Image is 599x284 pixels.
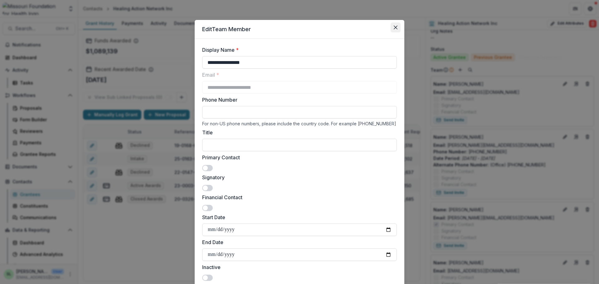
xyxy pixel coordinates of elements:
[202,129,393,136] label: Title
[202,46,393,54] label: Display Name
[202,263,393,271] label: Inactive
[202,154,393,161] label: Primary Contact
[202,96,393,103] label: Phone Number
[202,121,397,126] div: For non-US phone numbers, please include the country code. For example [PHONE_NUMBER]
[202,238,393,246] label: End Date
[391,22,401,32] button: Close
[195,20,404,39] header: Edit Team Member
[202,194,393,201] label: Financial Contact
[202,71,393,79] label: Email
[202,214,393,221] label: Start Date
[202,174,393,181] label: Signatory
